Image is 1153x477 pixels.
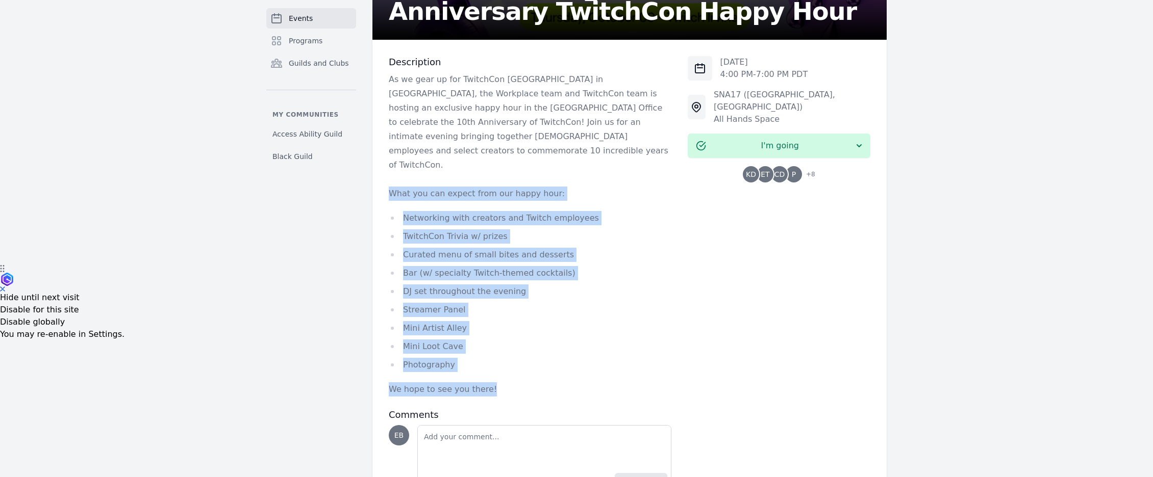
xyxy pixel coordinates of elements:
[266,8,356,29] a: Events
[289,36,322,46] span: Programs
[289,13,313,23] span: Events
[289,58,349,68] span: Guilds and Clubs
[746,171,756,178] span: KD
[720,68,808,81] p: 4:00 PM - 7:00 PM PDT
[714,113,870,125] div: All Hands Space
[774,171,785,178] span: CD
[714,89,870,113] div: SNA17 ([GEOGRAPHIC_DATA], [GEOGRAPHIC_DATA])
[792,171,796,178] span: P
[272,151,313,162] span: Black Guild
[266,8,356,166] nav: Sidebar
[394,432,404,439] span: EB
[389,382,671,396] p: We hope to see you there!
[389,266,671,280] li: Bar (w/ specialty Twitch-themed cocktails)
[266,111,356,119] p: My communities
[688,134,870,158] button: I'm going
[389,248,671,262] li: Curated menu of small bites and desserts
[266,125,356,143] a: Access Ability Guild
[389,321,671,335] li: Mini Artist Alley
[389,229,671,244] li: TwitchCon Trivia w/ prizes
[720,56,808,68] p: [DATE]
[389,211,671,225] li: Networking with creators and Twitch employees
[389,187,671,201] p: What you can expect from our happy hour:
[272,129,342,139] span: Access Ability Guild
[389,56,671,68] h3: Description
[389,72,671,172] p: As we gear up for TwitchCon [GEOGRAPHIC_DATA] in [GEOGRAPHIC_DATA], the Workplace team and Twitch...
[389,284,671,299] li: DJ set throughout the evening
[389,303,671,317] li: Streamer Panel
[266,31,356,51] a: Programs
[389,358,671,372] li: Photography
[706,140,854,152] span: I'm going
[266,147,356,166] a: Black Guild
[800,168,815,182] span: + 8
[389,409,671,421] h3: Comments
[389,339,671,354] li: Mini Loot Cave
[761,171,769,178] span: ET
[266,53,356,73] a: Guilds and Clubs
